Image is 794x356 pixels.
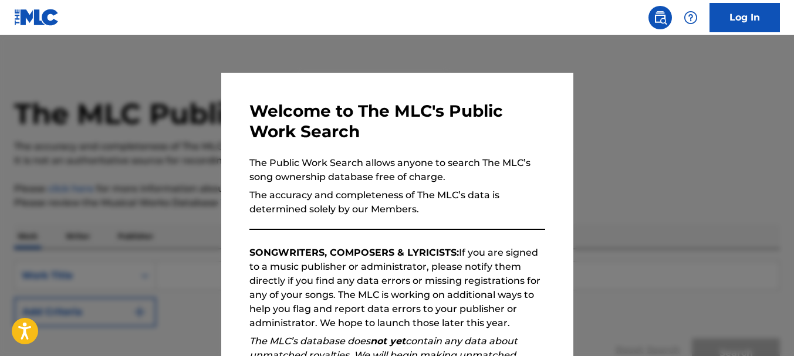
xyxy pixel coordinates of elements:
p: If you are signed to a music publisher or administrator, please notify them directly if you find ... [249,246,545,330]
h3: Welcome to The MLC's Public Work Search [249,101,545,142]
img: help [684,11,698,25]
a: Public Search [648,6,672,29]
a: Log In [709,3,780,32]
strong: SONGWRITERS, COMPOSERS & LYRICISTS: [249,247,459,258]
div: Help [679,6,702,29]
strong: not yet [370,335,406,347]
p: The Public Work Search allows anyone to search The MLC’s song ownership database free of charge. [249,156,545,184]
p: The accuracy and completeness of The MLC’s data is determined solely by our Members. [249,188,545,216]
img: MLC Logo [14,9,59,26]
img: search [653,11,667,25]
